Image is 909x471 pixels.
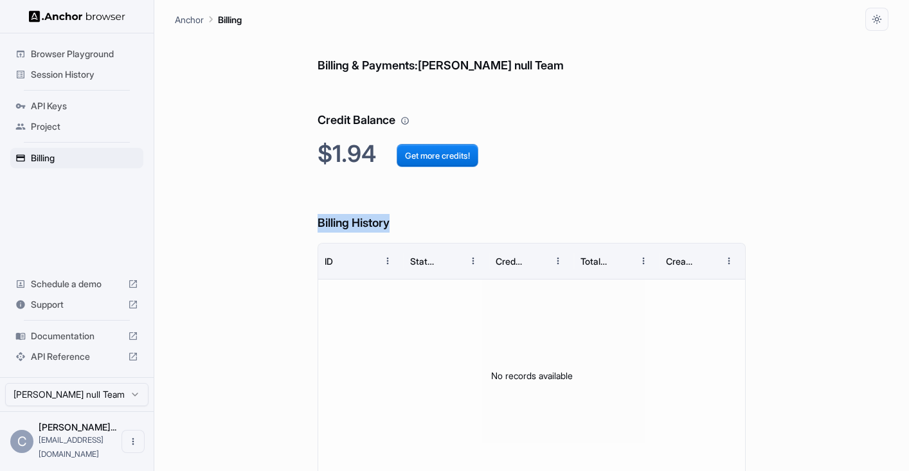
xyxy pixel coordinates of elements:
span: Schedule a demo [31,278,123,290]
button: Menu [462,249,485,272]
button: Menu [717,249,741,272]
img: Anchor Logo [29,10,125,22]
span: API Keys [31,100,138,112]
div: ID [325,256,333,267]
div: API Keys [10,96,143,116]
button: Menu [546,249,570,272]
span: Charlie Jones null [39,422,116,432]
button: Sort [353,249,376,272]
nav: breadcrumb [175,12,242,26]
span: Browser Playground [31,48,138,60]
span: Project [31,120,138,133]
span: Support [31,298,123,311]
div: API Reference [10,346,143,367]
div: Documentation [10,326,143,346]
span: Session History [31,68,138,81]
div: Credits [496,256,523,267]
div: Total Cost [580,256,607,267]
div: Session History [10,64,143,85]
div: Support [10,294,143,315]
button: Sort [694,249,717,272]
div: Status [410,256,437,267]
span: Documentation [31,330,123,342]
button: Sort [523,249,546,272]
button: Sort [609,249,632,272]
h6: Billing History [318,188,746,233]
svg: Your credit balance will be consumed as you use the API. Visit the usage page to view a breakdown... [401,116,410,125]
h6: Billing & Payments: [PERSON_NAME] null Team [318,31,746,75]
button: Open menu [122,430,145,453]
div: Billing [10,148,143,168]
span: ctwj88@gmail.com [39,435,104,459]
span: Billing [31,152,138,164]
button: Get more credits! [397,144,478,167]
div: Created [666,256,693,267]
div: C [10,430,33,453]
div: Browser Playground [10,44,143,64]
div: Schedule a demo [10,274,143,294]
span: API Reference [31,350,123,363]
button: Menu [376,249,399,272]
h6: Credit Balance [318,85,746,130]
div: Project [10,116,143,137]
p: Billing [218,13,242,26]
button: Menu [632,249,655,272]
p: Anchor [175,13,204,26]
button: Sort [438,249,462,272]
h2: $1.94 [318,140,746,168]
